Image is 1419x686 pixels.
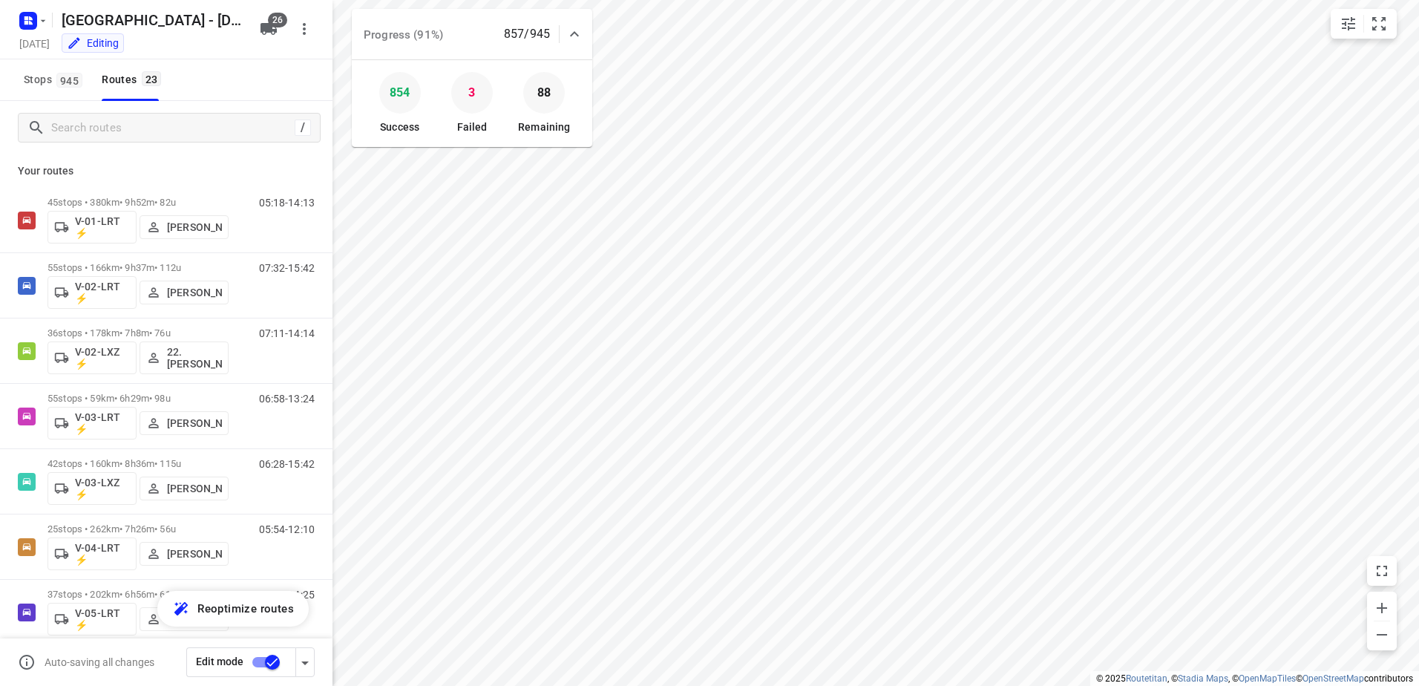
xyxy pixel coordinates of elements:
[140,477,229,500] button: [PERSON_NAME]
[75,215,130,239] p: V-01-LRT ⚡
[1334,9,1363,39] button: Map settings
[67,36,119,50] div: You are currently in edit mode.
[51,117,295,140] input: Search routes
[45,656,154,668] p: Auto-saving all changes
[518,120,570,135] p: Remaining
[102,71,166,89] div: Routes
[47,276,137,309] button: V-02-LRT ⚡
[75,542,130,566] p: V-04-LRT ⚡
[1331,9,1397,39] div: small contained button group
[47,262,229,273] p: 55 stops • 166km • 9h37m • 112u
[296,653,314,671] div: Driver app settings
[47,472,137,505] button: V-03-LXZ ⚡
[47,327,229,339] p: 36 stops • 178km • 7h8m • 76u
[142,71,162,86] span: 23
[167,221,222,233] p: [PERSON_NAME]
[259,262,315,274] p: 07:32-15:42
[47,589,229,600] p: 37 stops • 202km • 6h56m • 61u
[167,346,222,370] p: 22. [PERSON_NAME]
[167,548,222,560] p: [PERSON_NAME]
[140,215,229,239] button: [PERSON_NAME]
[75,281,130,304] p: V-02-LRT ⚡
[167,417,222,429] p: [PERSON_NAME]
[24,71,87,89] span: Stops
[457,120,488,135] p: Failed
[468,82,475,104] p: 3
[140,607,229,631] button: [PERSON_NAME]
[140,542,229,566] button: [PERSON_NAME]
[259,458,315,470] p: 06:28-15:42
[75,607,130,631] p: V-05-LRT ⚡
[75,477,130,500] p: V-03-LXZ ⚡
[268,13,287,27] span: 26
[47,342,137,374] button: V-02-LXZ ⚡
[1178,673,1228,684] a: Stadia Maps
[47,197,229,208] p: 45 stops • 380km • 9h52m • 82u
[259,523,315,535] p: 05:54-12:10
[254,14,284,44] button: 26
[167,483,222,494] p: [PERSON_NAME]
[13,35,56,52] h5: Project date
[1239,673,1296,684] a: OpenMapTiles
[47,458,229,469] p: 42 stops • 160km • 8h36m • 115u
[56,73,82,88] span: 945
[47,211,137,244] button: V-01-LRT ⚡
[47,538,137,570] button: V-04-LRT ⚡
[75,411,130,435] p: V-03-LRT ⚡
[259,393,315,405] p: 06:58-13:24
[259,589,315,601] p: 06:28-14:25
[197,599,294,618] span: Reoptimize routes
[47,393,229,404] p: 55 stops • 59km • 6h29m • 98u
[364,28,443,42] span: Progress (91%)
[47,523,229,535] p: 25 stops • 262km • 7h26m • 56u
[140,411,229,435] button: [PERSON_NAME]
[1096,673,1413,684] li: © 2025 , © , © © contributors
[1302,673,1364,684] a: OpenStreetMap
[75,346,130,370] p: V-02-LXZ ⚡
[259,197,315,209] p: 05:18-14:13
[390,82,410,104] p: 854
[352,9,592,59] div: Progress (91%)857/945
[140,342,229,374] button: 22. [PERSON_NAME]
[140,281,229,304] button: [PERSON_NAME]
[1126,673,1167,684] a: Routetitan
[504,25,550,43] p: 857/945
[167,287,222,298] p: [PERSON_NAME]
[56,8,248,32] h5: Rename
[380,120,419,135] p: Success
[196,656,243,667] span: Edit mode
[157,591,309,627] button: Reoptimize routes
[289,14,319,44] button: More
[18,163,315,179] p: Your routes
[259,327,315,339] p: 07:11-14:14
[537,82,551,104] p: 88
[1364,9,1394,39] button: Fit zoom
[47,603,137,636] button: V-05-LRT ⚡
[47,407,137,440] button: V-03-LRT ⚡
[295,120,311,136] div: /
